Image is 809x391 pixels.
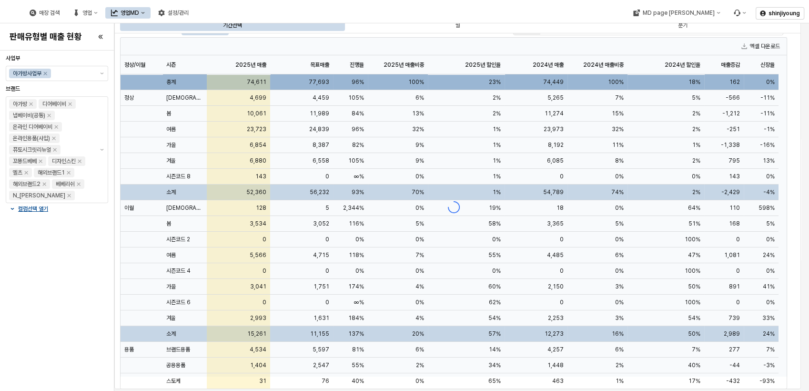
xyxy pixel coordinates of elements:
h4: 판매유형별 매출 현황 [10,32,82,41]
div: Remove 퓨토시크릿리뉴얼 [53,148,57,152]
span: 스토케 [166,377,181,385]
div: 해외브랜드1 [38,168,65,177]
p: 컬럼선택 열기 [18,205,48,213]
div: Remove 해외브랜드1 [67,171,71,175]
div: 아가방사업부 [13,69,41,78]
div: Remove 꼬똥드베베 [39,159,42,163]
div: 매장 검색 [39,10,60,16]
div: 디자인스킨 [52,156,76,166]
div: Remove 온라인 디어베이비 [54,125,58,129]
div: 냅베이비(공통) [13,111,45,120]
div: 분기 [571,20,794,31]
button: 컬럼선택 열기 [10,205,104,213]
button: 영업MD [105,7,151,19]
div: 분기 [678,20,688,31]
span: 브랜드 [6,85,20,92]
button: MD page [PERSON_NAME] [627,7,726,19]
button: 매장 검색 [24,7,65,19]
div: Remove 온라인용품(사입) [52,136,56,140]
div: 온라인 디어베이비 [13,122,52,132]
div: N_[PERSON_NAME] [13,191,65,200]
div: Remove 베베리쉬 [77,182,81,186]
button: 제안 사항 표시 [96,97,108,203]
div: 디어베이비 [42,99,66,109]
span: 사업부 [6,55,20,62]
div: 해외브랜드2 [13,179,40,189]
div: Menu item 6 [728,7,752,19]
div: 아가방 [13,99,27,109]
div: 기간선택 [121,20,344,31]
span: 17% [688,377,700,385]
button: 영업 [67,7,103,19]
span: -432 [726,377,740,385]
div: 기간선택 [223,20,242,31]
div: Remove 디자인스킨 [78,159,81,163]
span: 0% [415,377,424,385]
div: 영업MD [121,10,139,16]
span: 31 [259,377,266,385]
span: -93% [759,377,775,385]
div: 꼬똥드베베 [13,156,37,166]
button: shinjiyoung [756,7,804,20]
div: Remove 디어베이비 [68,102,72,106]
div: Remove 엘츠 [24,171,28,175]
div: 영업 [82,10,92,16]
div: MD page [PERSON_NAME] [643,10,715,16]
div: Remove 아가방 [29,102,33,106]
span: 463 [552,377,564,385]
div: 퓨토시크릿리뉴얼 [13,145,51,154]
p: shinjiyoung [769,10,800,17]
div: 온라인용품(사입) [13,134,50,143]
div: Remove 냅베이비(공통) [47,113,51,117]
span: 65% [488,377,501,385]
button: 제안 사항 표시 [96,66,108,81]
span: 40% [352,377,364,385]
div: Remove 해외브랜드2 [42,182,46,186]
main: App Frame [114,23,809,391]
div: 월 [455,20,460,31]
div: 베베리쉬 [56,179,75,189]
span: 76 [322,377,329,385]
span: 1% [616,377,624,385]
div: MD page 이동 [627,7,726,19]
div: Remove 아가방사업부 [43,72,47,75]
div: Remove N_이야이야오 [67,194,71,197]
div: 월 [346,20,569,31]
div: 설정/관리 [168,10,189,16]
div: 엘츠 [13,168,22,177]
button: 설정/관리 [152,7,194,19]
